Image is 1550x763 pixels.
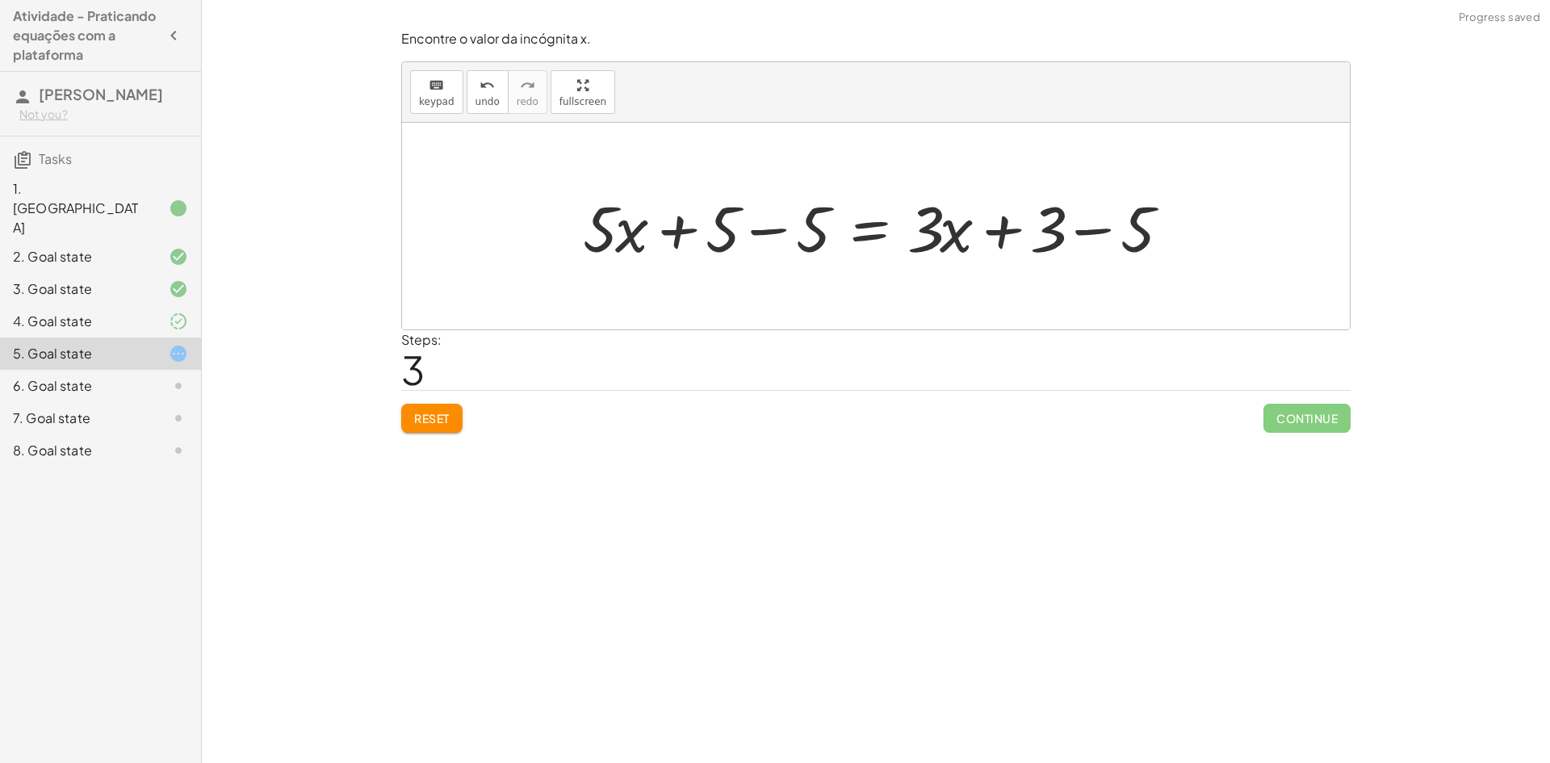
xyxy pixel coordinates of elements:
span: Tasks [39,150,72,167]
div: 2. Goal state [13,247,143,266]
i: Task finished and correct. [169,279,188,299]
button: Reset [401,404,463,433]
span: [PERSON_NAME] [39,85,163,103]
div: 7. Goal state [13,409,143,428]
span: fullscreen [559,96,606,107]
label: Steps: [401,331,442,348]
div: 6. Goal state [13,376,143,396]
i: Task not started. [169,409,188,428]
i: Task finished and part of it marked as correct. [169,312,188,331]
i: Task not started. [169,376,188,396]
span: keypad [419,96,455,107]
span: 3 [401,345,425,394]
i: keyboard [429,76,444,95]
span: redo [517,96,538,107]
div: Not you? [19,107,188,123]
p: Encontre o valor da incógnita x. [401,30,1351,48]
span: Progress saved [1459,10,1540,26]
div: 1. [GEOGRAPHIC_DATA] [13,179,143,237]
i: undo [480,76,495,95]
i: Task started. [169,344,188,363]
i: Task finished. [169,199,188,218]
button: fullscreen [551,70,615,114]
div: 3. Goal state [13,279,143,299]
i: Task not started. [169,441,188,460]
span: Reset [414,411,450,426]
div: 8. Goal state [13,441,143,460]
h4: Atividade - Praticando equações com a plataforma [13,6,159,65]
button: redoredo [508,70,547,114]
button: undoundo [467,70,509,114]
span: undo [475,96,500,107]
i: redo [520,76,535,95]
div: 5. Goal state [13,344,143,363]
div: 4. Goal state [13,312,143,331]
i: Task finished and correct. [169,247,188,266]
button: keyboardkeypad [410,70,463,114]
